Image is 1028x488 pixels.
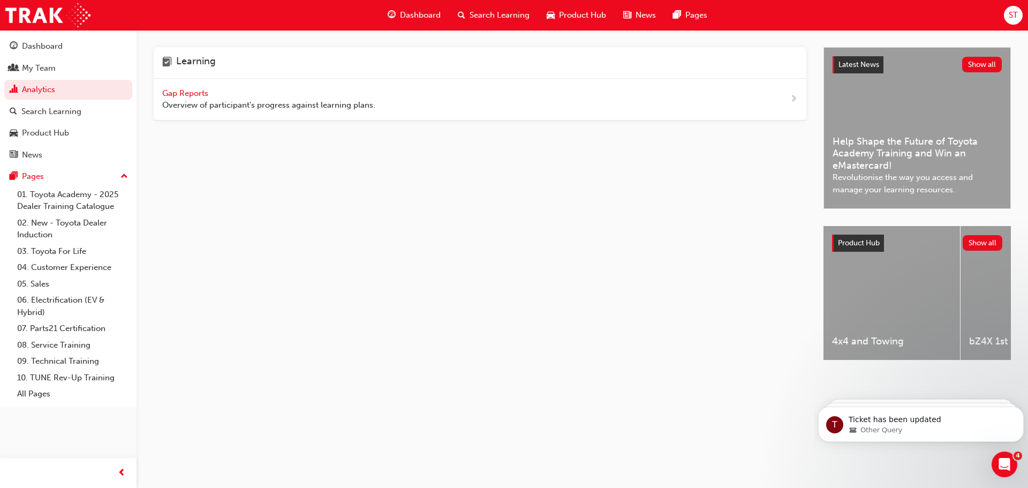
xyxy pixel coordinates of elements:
a: 10. TUNE Rev-Up Training [13,370,132,386]
a: 09. Technical Training [13,353,132,370]
a: 04. Customer Experience [13,259,132,276]
span: guage-icon [388,9,396,22]
span: search-icon [458,9,465,22]
h4: Learning [176,56,216,70]
span: car-icon [10,129,18,138]
span: guage-icon [10,42,18,51]
button: Pages [4,167,132,186]
a: Gap Reports Overview of participant's progress against learning plans.next-icon [154,79,806,121]
span: people-icon [10,64,18,73]
span: Search Learning [470,9,530,21]
span: up-icon [120,170,128,184]
span: chart-icon [10,85,18,95]
a: Product Hub [4,123,132,143]
a: car-iconProduct Hub [538,4,615,26]
a: News [4,145,132,165]
a: 05. Sales [13,276,132,292]
span: news-icon [10,151,18,160]
span: Pages [685,9,707,21]
a: 4x4 and Towing [823,226,960,360]
a: Dashboard [4,36,132,56]
span: News [636,9,656,21]
span: pages-icon [673,9,681,22]
iframe: Intercom live chat [992,452,1017,477]
div: News [22,149,42,161]
a: Search Learning [4,102,132,122]
span: Product Hub [559,9,606,21]
span: ST [1009,9,1018,21]
span: Revolutionise the way you access and manage your learning resources. [833,171,1002,196]
a: 02. New - Toyota Dealer Induction [13,215,132,243]
a: Latest NewsShow allHelp Shape the Future of Toyota Academy Training and Win an eMastercard!Revolu... [823,47,1011,209]
span: search-icon [10,107,17,117]
a: Product HubShow all [832,235,1002,252]
div: Product Hub [22,127,69,139]
a: news-iconNews [615,4,664,26]
span: news-icon [623,9,631,22]
span: 4 [1014,452,1022,460]
a: 06. Electrification (EV & Hybrid) [13,292,132,320]
button: Show all [963,235,1003,251]
a: guage-iconDashboard [379,4,449,26]
img: Trak [5,3,90,27]
a: My Team [4,58,132,78]
span: pages-icon [10,172,18,182]
a: search-iconSearch Learning [449,4,538,26]
div: Dashboard [22,40,63,52]
a: Analytics [4,80,132,100]
a: pages-iconPages [664,4,716,26]
span: 4x4 and Towing [832,335,951,348]
span: prev-icon [118,467,126,480]
button: Show all [962,57,1002,72]
span: Latest News [838,60,879,69]
iframe: Intercom notifications message [814,384,1028,459]
span: learning-icon [162,56,172,70]
a: 01. Toyota Academy - 2025 Dealer Training Catalogue [13,186,132,215]
button: ST [1004,6,1023,25]
span: Overview of participant's progress against learning plans. [162,99,375,111]
a: All Pages [13,386,132,402]
span: Product Hub [838,238,880,247]
span: Dashboard [400,9,441,21]
a: Latest NewsShow all [833,56,1002,73]
span: Gap Reports [162,88,210,98]
span: car-icon [547,9,555,22]
div: My Team [22,62,56,74]
div: Pages [22,170,44,183]
span: Help Shape the Future of Toyota Academy Training and Win an eMastercard! [833,136,1002,172]
a: 08. Service Training [13,337,132,354]
button: DashboardMy TeamAnalyticsSearch LearningProduct HubNews [4,34,132,167]
span: next-icon [790,93,798,106]
a: 07. Parts21 Certification [13,320,132,337]
div: Search Learning [21,106,81,118]
a: 03. Toyota For Life [13,243,132,260]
